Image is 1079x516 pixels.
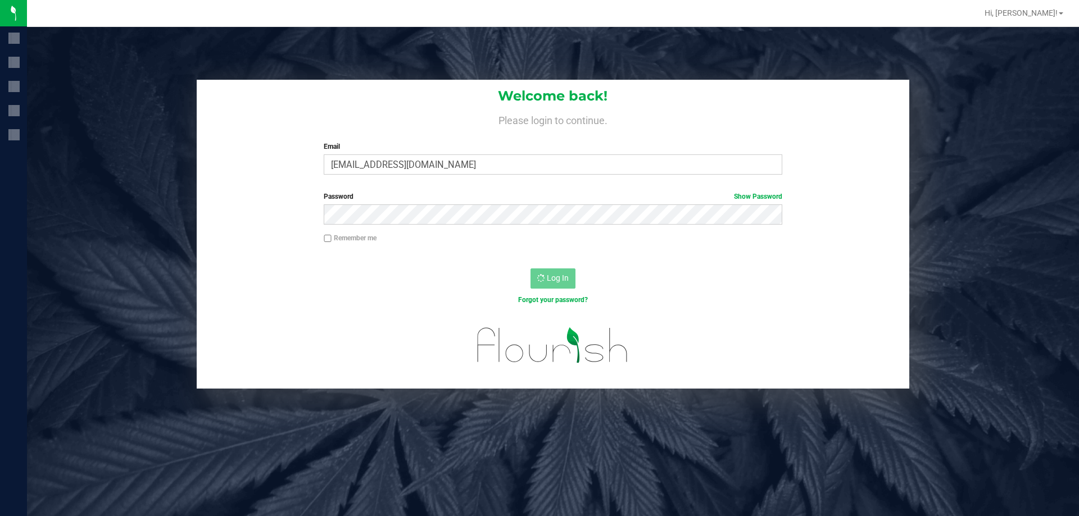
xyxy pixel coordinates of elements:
[197,89,909,103] h1: Welcome back!
[518,296,588,304] a: Forgot your password?
[985,8,1058,17] span: Hi, [PERSON_NAME]!
[464,317,642,374] img: flourish_logo.svg
[734,193,782,200] a: Show Password
[324,141,782,152] label: Email
[197,112,909,126] h4: Please login to continue.
[324,193,353,200] span: Password
[531,268,575,289] button: Log In
[324,235,332,243] input: Remember me
[324,233,377,243] label: Remember me
[547,273,569,282] span: Log In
